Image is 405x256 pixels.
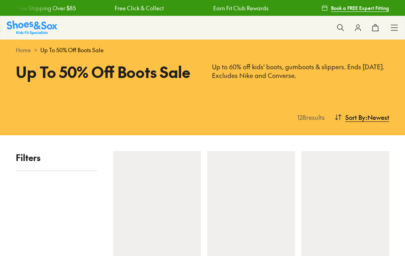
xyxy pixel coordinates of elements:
span: Up To 50% Off Boots Sale [40,46,104,54]
span: : Newest [365,112,389,122]
button: Sort By:Newest [334,108,389,126]
img: SNS_Logo_Responsive.svg [7,21,57,34]
a: Book a FREE Expert Fitting [322,1,389,15]
a: Shoes & Sox [7,21,57,34]
p: Up to 60% off kids' boots, gumboots & slippers. Ends [DATE]. Excludes Nike and Converse. [212,63,389,80]
span: Sort By [345,112,365,122]
p: Filters [16,151,97,164]
span: Book a FREE Expert Fitting [331,4,389,11]
a: Home [16,46,31,54]
p: 128 results [294,112,325,122]
h1: Up To 50% Off Boots Sale [16,61,193,83]
div: > [16,46,389,54]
